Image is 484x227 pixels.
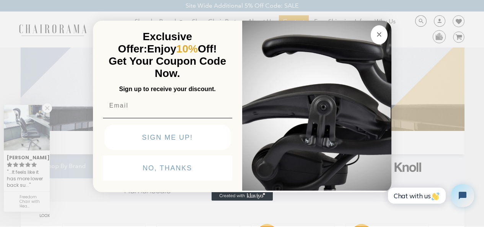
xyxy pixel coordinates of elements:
[242,19,391,191] img: 92d77583-a095-41f6-84e7-858462e0427a.jpeg
[147,43,217,55] span: Enjoy Off!
[176,43,198,55] span: 10%
[103,98,232,113] input: Email
[109,55,226,79] span: Get Your Coupon Code Now.
[382,178,481,214] iframe: Tidio Chat
[371,25,388,44] button: Close dialog
[118,31,192,55] span: Exclusive Offer:
[212,191,273,201] a: Created with Klaviyo - opens in a new tab
[104,125,231,150] button: SIGN ME UP!
[119,86,215,92] span: Sign up to receive your discount.
[103,155,232,181] button: NO, THANKS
